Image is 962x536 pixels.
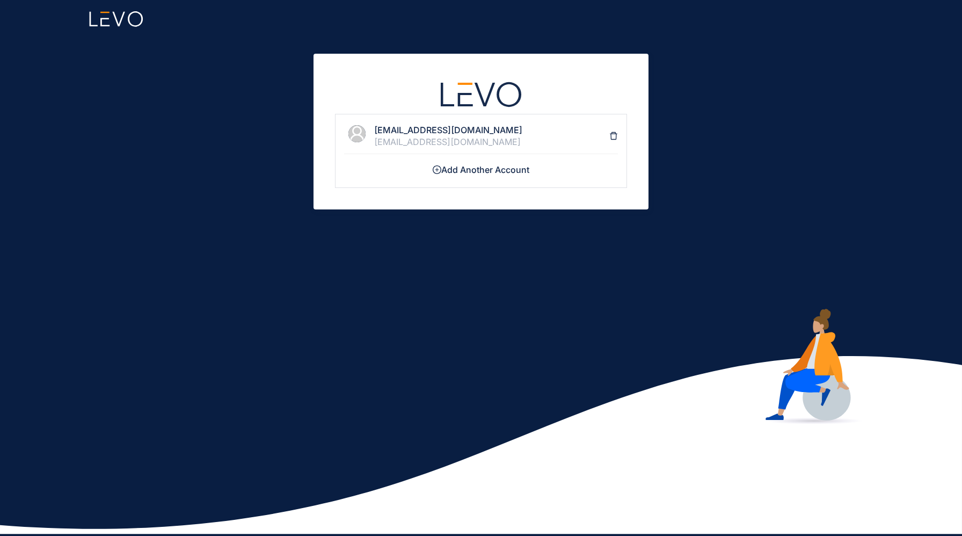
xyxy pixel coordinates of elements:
[433,165,441,174] span: plus-circle
[374,137,609,147] div: [EMAIL_ADDRESS][DOMAIN_NAME]
[348,125,366,142] span: user
[609,132,618,140] span: delete
[344,165,618,175] h4: Add Another Account
[374,125,609,135] h4: [EMAIL_ADDRESS][DOMAIN_NAME]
